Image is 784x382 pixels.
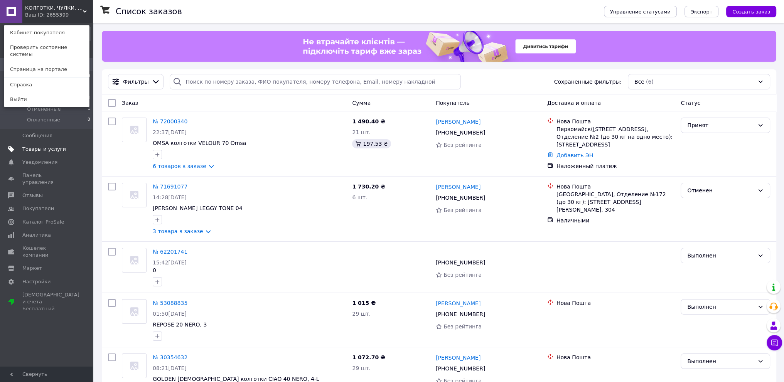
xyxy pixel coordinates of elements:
[25,12,57,19] div: Ваш ID: 2655399
[123,78,148,86] span: Фильтры
[153,376,319,382] a: GOLDEN [DEMOGRAPHIC_DATA] колготки CIAO 40 NERO, 4-L
[732,9,770,15] span: Создать заказ
[4,62,89,77] a: Страница на портале
[153,228,203,234] a: 3 товара в заказе
[22,291,79,313] span: [DEMOGRAPHIC_DATA] и счета
[352,354,385,360] span: 1 072.70 ₴
[22,265,42,272] span: Маркет
[604,6,677,17] button: Управление статусами
[27,116,60,123] span: Оплаченные
[556,118,675,125] div: Нова Пошта
[434,309,487,320] div: [PHONE_NUMBER]
[22,245,71,259] span: Кошелек компании
[610,9,671,15] span: Управление статусами
[291,31,587,62] img: 6677453932_w2048_h2048_1536h160_ne_vtrachajte_kl__it_tarif_vzhe_zaraz_1.png
[691,9,712,15] span: Экспорт
[4,92,89,107] a: Выйти
[153,249,187,255] a: № 62201741
[434,192,487,203] div: [PHONE_NUMBER]
[122,353,147,378] a: Фото товару
[436,118,481,126] a: [PERSON_NAME]
[767,335,782,350] button: Чат с покупателем
[27,106,61,113] span: Отмененные
[122,183,147,207] a: Фото товару
[153,183,187,190] a: № 71691077
[122,299,147,324] a: Фото товару
[687,303,754,311] div: Выполнен
[352,139,391,148] div: 197.53 ₴
[443,207,482,213] span: Без рейтинга
[122,100,138,106] span: Заказ
[22,205,54,212] span: Покупатели
[352,311,371,317] span: 29 шт.
[436,354,481,362] a: [PERSON_NAME]
[634,78,644,86] span: Все
[122,248,147,273] a: Фото товару
[22,232,51,239] span: Аналитика
[22,159,57,166] span: Уведомления
[153,365,187,371] span: 08:21[DATE]
[153,311,187,317] span: 01:50[DATE]
[4,40,89,62] a: Проверить состояние системы
[434,257,487,268] div: [PHONE_NUMBER]
[153,321,207,328] span: REPOSE 20 NERO, 3
[556,217,675,224] div: Наличными
[352,118,385,125] span: 1 490.40 ₴
[687,121,754,130] div: Принят
[556,353,675,361] div: Нова Пошта
[352,183,385,190] span: 1 730.20 ₴
[22,278,51,285] span: Настройки
[556,183,675,190] div: Нова Пошта
[547,100,601,106] span: Доставка и оплата
[436,300,481,307] a: [PERSON_NAME]
[122,118,147,142] a: Фото товару
[153,194,187,200] span: 14:28[DATE]
[153,118,187,125] a: № 72000340
[22,305,79,312] div: Бесплатный
[4,25,89,40] a: Кабинет покупателя
[153,354,187,360] a: № 30354632
[556,125,675,148] div: Первомайск([STREET_ADDRESS], Отделение №2 (до 30 кг на одно место): [STREET_ADDRESS]
[434,127,487,138] div: [PHONE_NUMBER]
[153,259,187,266] span: 15:42[DATE]
[22,146,66,153] span: Товары и услуги
[434,363,487,374] div: [PHONE_NUMBER]
[88,116,90,123] span: 0
[150,245,349,289] div: 0
[726,6,776,17] button: Создать заказ
[687,251,754,260] div: Выполнен
[685,6,718,17] button: Экспорт
[352,300,376,306] span: 1 015 ₴
[554,78,622,86] span: Сохраненные фильтры:
[436,183,481,191] a: [PERSON_NAME]
[436,100,470,106] span: Покупатель
[556,152,593,158] a: Добавить ЭН
[443,323,482,330] span: Без рейтинга
[687,186,754,195] div: Отменен
[153,300,187,306] a: № 53088835
[687,357,754,365] div: Выполнен
[22,132,52,139] span: Сообщения
[153,205,243,211] a: [PERSON_NAME] LEGGY TONE 04
[352,365,371,371] span: 29 шт.
[22,172,71,186] span: Панель управления
[22,219,64,225] span: Каталог ProSale
[153,140,246,146] a: OMSA колготки VELOUR 70 Omsa
[4,77,89,92] a: Справка
[153,163,206,169] a: 6 товаров в заказе
[116,7,182,16] h1: Список заказов
[352,194,367,200] span: 6 шт.
[681,100,700,106] span: Статус
[153,129,187,135] span: 22:37[DATE]
[718,8,776,14] a: Создать заказ
[556,190,675,214] div: [GEOGRAPHIC_DATA], Отделение №172 (до 30 кг): [STREET_ADDRESS][PERSON_NAME]. 304
[443,272,482,278] span: Без рейтинга
[556,299,675,307] div: Нова Пошта
[352,100,371,106] span: Сумма
[646,79,654,85] span: (6)
[556,162,675,170] div: Наложенный платеж
[443,142,482,148] span: Без рейтинга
